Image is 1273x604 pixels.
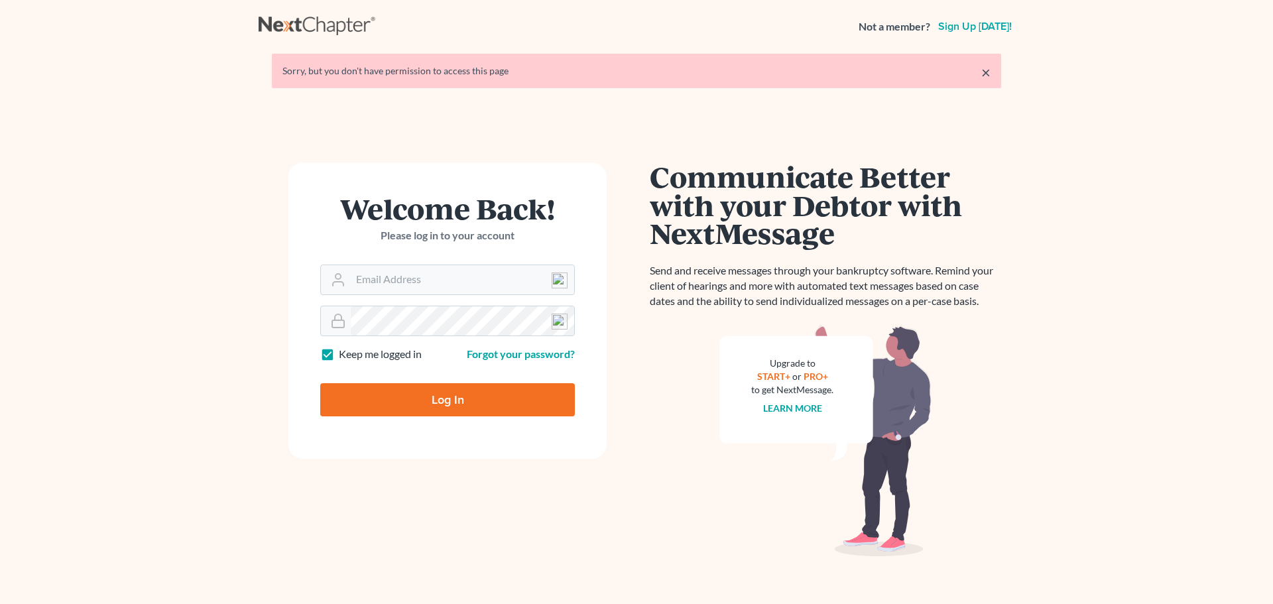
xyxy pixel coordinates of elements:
a: Learn more [763,402,822,414]
img: npw-badge-icon-locked.svg [552,314,568,330]
div: Sorry, but you don't have permission to access this page [282,64,991,78]
h1: Welcome Back! [320,194,575,223]
a: START+ [757,371,790,382]
img: nextmessage_bg-59042aed3d76b12b5cd301f8e5b87938c9018125f34e5fa2b7a6b67550977c72.svg [719,325,932,557]
div: Upgrade to [751,357,833,370]
a: PRO+ [804,371,828,382]
img: npw-badge-icon-locked.svg [552,272,568,288]
a: × [981,64,991,80]
p: Please log in to your account [320,228,575,243]
strong: Not a member? [859,19,930,34]
input: Email Address [351,265,574,294]
h1: Communicate Better with your Debtor with NextMessage [650,162,1001,247]
p: Send and receive messages through your bankruptcy software. Remind your client of hearings and mo... [650,263,1001,309]
label: Keep me logged in [339,347,422,362]
a: Forgot your password? [467,347,575,360]
div: to get NextMessage. [751,383,833,396]
span: or [792,371,802,382]
a: Sign up [DATE]! [936,21,1014,32]
input: Log In [320,383,575,416]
